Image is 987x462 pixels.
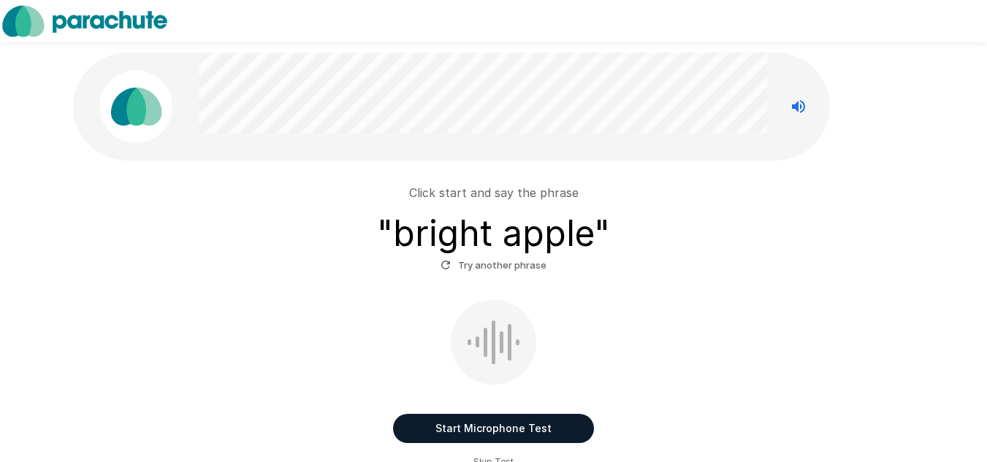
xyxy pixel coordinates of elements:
[437,254,550,277] button: Try another phrase
[393,414,594,443] button: Start Microphone Test
[409,184,579,201] p: Click start and say the phrase
[99,70,172,143] img: parachute_avatar.png
[377,213,610,254] h3: " bright apple "
[784,92,813,121] button: Stop reading questions aloud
